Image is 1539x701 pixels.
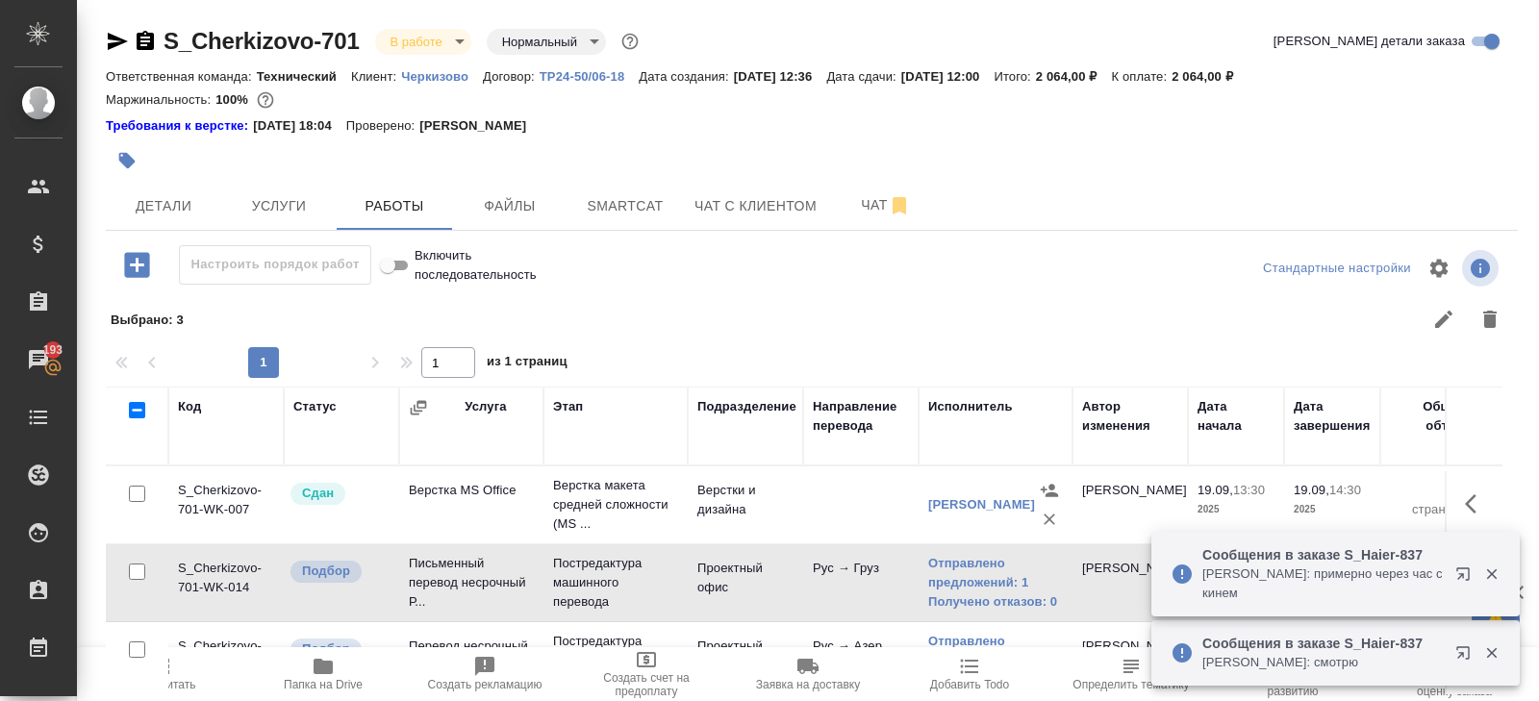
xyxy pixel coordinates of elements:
button: Назначить [1035,476,1064,505]
td: S_Cherkizovo-701-WK-014 [168,549,284,616]
td: S_Cherkizovo-701-WK-005 [168,627,284,694]
a: Отправлено предложений: 1 [928,632,1063,670]
p: 2 [1390,481,1467,500]
p: Итого: [994,69,1035,84]
p: 2 064,00 ₽ [1172,69,1248,84]
a: Черкизово [401,67,483,84]
span: 193 [32,340,75,360]
div: Исполнитель [928,397,1013,416]
p: Сдан [302,484,334,503]
button: Добавить Todo [889,647,1050,701]
button: Закрыть [1472,644,1511,662]
span: Детали [117,194,210,218]
button: 0.00 RUB; [253,88,278,113]
td: Письменный перевод несрочный Р... [399,544,543,621]
button: Здесь прячутся важные кнопки [1453,481,1500,527]
button: Нормальный [496,34,583,50]
p: [PERSON_NAME] [419,116,541,136]
button: Открыть в новой вкладке [1444,634,1490,680]
a: S_Cherkizovo-701 [164,28,360,54]
span: Файлы [464,194,556,218]
td: [PERSON_NAME] [1072,627,1188,694]
span: Чат с клиентом [694,194,817,218]
span: Чат [840,193,932,217]
p: 19.09, [1294,483,1329,497]
td: Верстки и дизайна [688,471,803,538]
td: Рус → Груз [803,549,919,616]
button: Создать рекламацию [404,647,566,701]
span: Работы [348,194,441,218]
td: Проектный офис [688,549,803,616]
p: Ответственная команда: [106,69,257,84]
a: 193 [5,336,72,384]
button: Удалить [1035,505,1064,534]
div: Код [178,397,201,416]
span: [PERSON_NAME] детали заказа [1274,32,1465,51]
td: Рус → Азер [803,627,919,694]
p: 14:30 [1329,483,1361,497]
td: Перевод несрочный Рус → Азер [399,627,543,694]
div: Дата завершения [1294,397,1371,436]
p: Подбор [302,562,350,581]
button: Скопировать ссылку для ЯМессенджера [106,30,129,53]
p: [PERSON_NAME]: смотрю [1202,653,1443,672]
p: 2025 [1198,500,1274,519]
button: Определить тематику [1050,647,1212,701]
button: Доп статусы указывают на важность/срочность заказа [618,29,643,54]
div: Автор изменения [1082,397,1178,436]
p: Верстка макета средней сложности (MS ... [553,476,678,534]
p: Постредактура машинного перевода [553,632,678,689]
p: [DATE] 12:36 [734,69,827,84]
button: Заявка на доставку [727,647,889,701]
p: К оплате: [1111,69,1172,84]
p: Клиент: [351,69,401,84]
td: Проектный офис [688,627,803,694]
span: Услуги [233,194,325,218]
button: Удалить [1467,296,1513,342]
td: S_Cherkizovo-701-WK-007 [168,471,284,538]
div: Услуга [465,397,506,416]
button: Редактировать [1421,296,1467,342]
a: Требования к верстке: [106,116,253,136]
span: Настроить таблицу [1416,245,1462,291]
p: Черкизово [401,69,483,84]
p: Технический [257,69,351,84]
span: Smartcat [579,194,671,218]
p: [DATE] 18:04 [253,116,346,136]
div: Дата начала [1198,397,1274,436]
p: 2025 [1294,500,1371,519]
div: Общий объем [1390,397,1467,436]
span: Создать рекламацию [428,678,542,691]
p: 13:30 [1233,483,1265,497]
button: Папка на Drive [242,647,404,701]
div: Подразделение [697,397,796,416]
p: Проверено: [346,116,420,136]
div: В работе [487,29,606,55]
span: из 1 страниц [487,350,568,378]
p: [DATE] 12:00 [901,69,995,84]
div: Направление перевода [813,397,909,436]
span: Включить последовательность [415,246,554,285]
p: Дата создания: [639,69,733,84]
td: [PERSON_NAME] [1072,471,1188,538]
span: Папка на Drive [284,678,363,691]
span: Выбрано : 3 [111,313,184,327]
button: Пересчитать [81,647,242,701]
button: Добавить работу [111,245,164,285]
button: Создать счет на предоплату [566,647,727,701]
p: Подбор [302,639,350,659]
p: Маржинальность: [106,92,215,107]
div: В работе [375,29,471,55]
button: В работе [385,34,448,50]
p: ТР24-50/06-18 [540,69,640,84]
button: Открыть в новой вкладке [1444,555,1490,601]
p: 2 064,00 ₽ [1036,69,1112,84]
td: Верстка MS Office [399,471,543,538]
div: Этап [553,397,583,416]
p: страница [1390,500,1467,519]
button: Добавить тэг [106,139,148,182]
p: 100% [215,92,253,107]
p: Постредактура машинного перевода [553,554,678,612]
span: Заявка на доставку [756,678,860,691]
button: Скопировать ссылку [134,30,157,53]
